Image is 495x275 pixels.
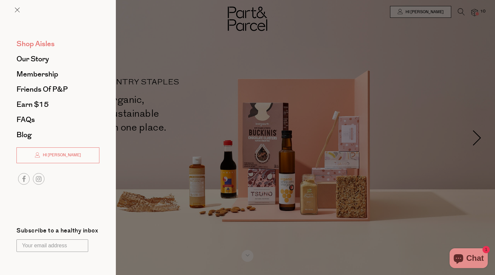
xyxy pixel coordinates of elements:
[16,116,99,123] a: FAQs
[16,69,58,79] span: Membership
[16,39,55,49] span: Shop Aisles
[41,152,81,158] span: Hi [PERSON_NAME]
[16,101,99,108] a: Earn $15
[16,40,99,47] a: Shop Aisles
[16,84,68,95] span: Friends of P&P
[16,55,99,63] a: Our Story
[16,99,49,110] span: Earn $15
[16,71,99,78] a: Membership
[16,114,35,125] span: FAQs
[16,86,99,93] a: Friends of P&P
[448,248,490,270] inbox-online-store-chat: Shopify online store chat
[16,228,98,236] label: Subscribe to a healthy inbox
[16,130,32,140] span: Blog
[16,239,88,252] input: Your email address
[16,131,99,138] a: Blog
[16,147,99,163] a: Hi [PERSON_NAME]
[16,54,49,64] span: Our Story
